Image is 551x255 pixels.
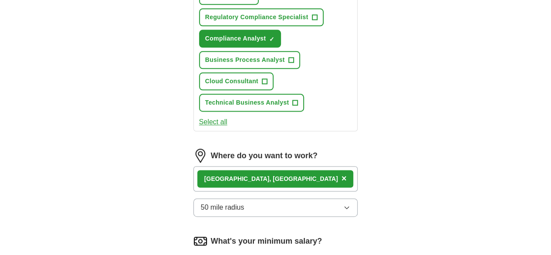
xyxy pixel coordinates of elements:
[205,34,266,43] span: Compliance Analyst
[341,172,347,185] button: ×
[211,235,322,247] label: What's your minimum salary?
[199,8,324,26] button: Regulatory Compliance Specialist
[199,117,227,127] button: Select all
[211,150,318,162] label: Where do you want to work?
[199,30,281,48] button: Compliance Analyst✓
[205,13,308,22] span: Regulatory Compliance Specialist
[201,202,244,213] span: 50 mile radius
[193,234,207,248] img: salary.png
[193,149,207,163] img: location.png
[205,55,285,65] span: Business Process Analyst
[199,72,274,90] button: Cloud Consultant
[205,77,258,86] span: Cloud Consultant
[341,173,347,183] span: ×
[204,174,338,184] div: [GEOGRAPHIC_DATA], [GEOGRAPHIC_DATA]
[199,51,300,69] button: Business Process Analyst
[199,94,304,112] button: Technical Business Analyst
[205,98,289,107] span: Technical Business Analyst
[269,36,274,43] span: ✓
[193,198,358,217] button: 50 mile radius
